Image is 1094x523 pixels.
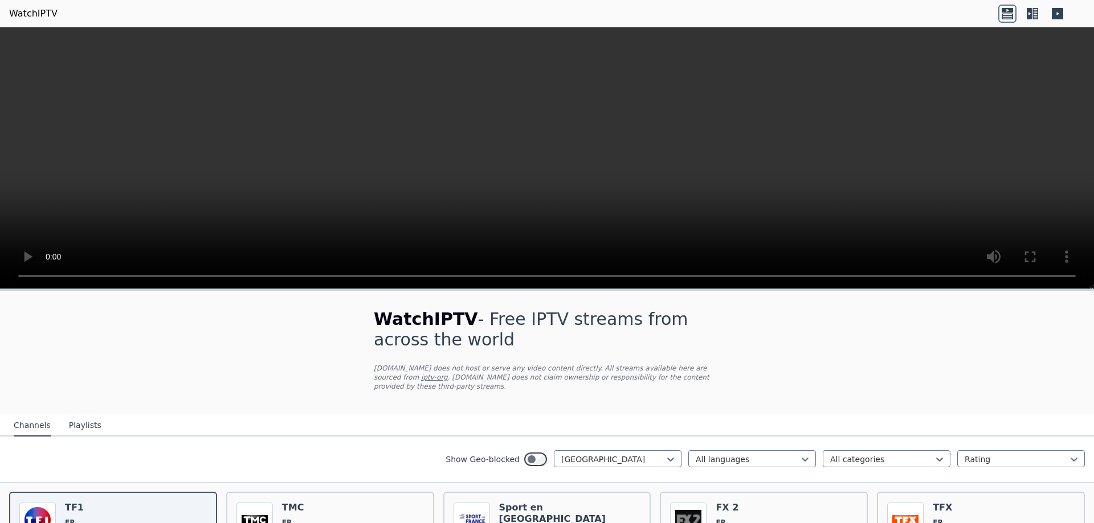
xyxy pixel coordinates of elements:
button: Channels [14,415,51,436]
a: iptv-org [421,373,448,381]
a: WatchIPTV [9,7,58,20]
h6: TMC [282,502,332,513]
h6: FX 2 [716,502,778,513]
span: WatchIPTV [374,309,478,329]
h6: TF1 [65,502,115,513]
h1: - Free IPTV streams from across the world [374,309,720,350]
p: [DOMAIN_NAME] does not host or serve any video content directly. All streams available here are s... [374,364,720,391]
button: Playlists [69,415,101,436]
label: Show Geo-blocked [446,454,520,465]
h6: TFX [933,502,983,513]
